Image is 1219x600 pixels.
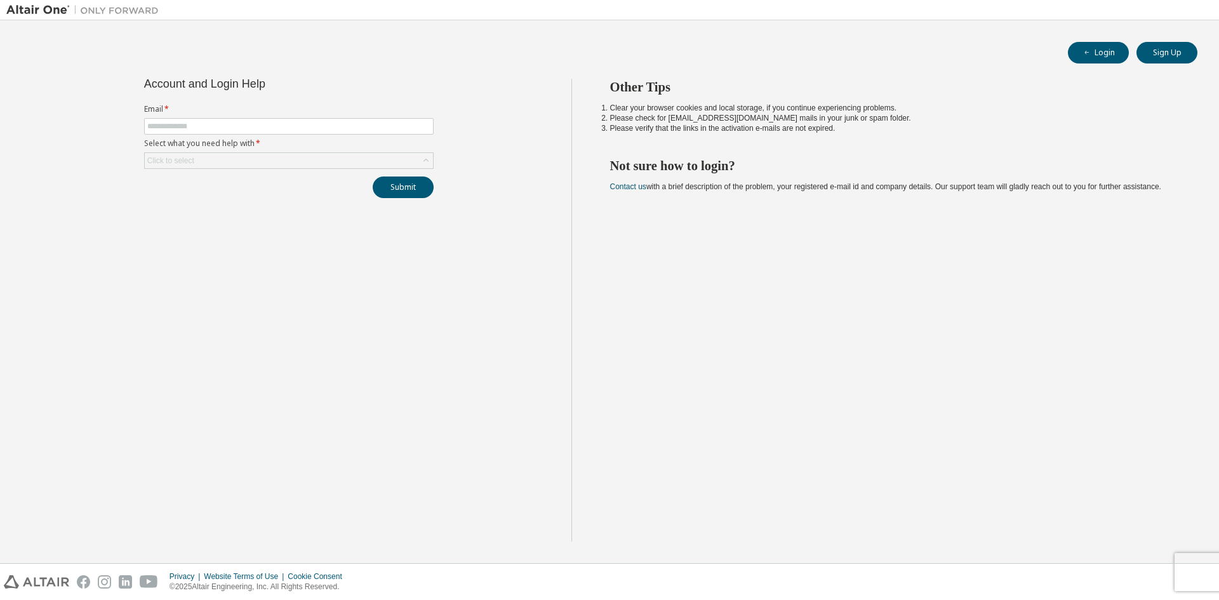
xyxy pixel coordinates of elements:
div: Click to select [147,156,194,166]
li: Please verify that the links in the activation e-mails are not expired. [610,123,1175,133]
img: linkedin.svg [119,575,132,589]
h2: Not sure how to login? [610,157,1175,174]
div: Cookie Consent [288,571,349,582]
div: Account and Login Help [144,79,376,89]
button: Submit [373,177,434,198]
p: © 2025 Altair Engineering, Inc. All Rights Reserved. [170,582,350,592]
button: Sign Up [1136,42,1197,63]
a: Contact us [610,182,646,191]
li: Please check for [EMAIL_ADDRESS][DOMAIN_NAME] mails in your junk or spam folder. [610,113,1175,123]
img: Altair One [6,4,165,17]
div: Website Terms of Use [204,571,288,582]
li: Clear your browser cookies and local storage, if you continue experiencing problems. [610,103,1175,113]
div: Click to select [145,153,433,168]
h2: Other Tips [610,79,1175,95]
img: facebook.svg [77,575,90,589]
img: altair_logo.svg [4,575,69,589]
span: with a brief description of the problem, your registered e-mail id and company details. Our suppo... [610,182,1161,191]
button: Login [1068,42,1129,63]
img: instagram.svg [98,575,111,589]
div: Privacy [170,571,204,582]
img: youtube.svg [140,575,158,589]
label: Select what you need help with [144,138,434,149]
label: Email [144,104,434,114]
